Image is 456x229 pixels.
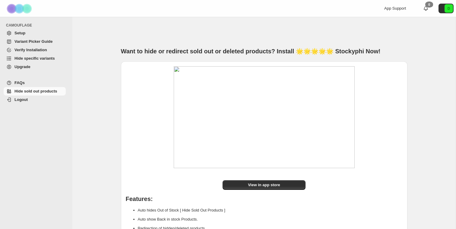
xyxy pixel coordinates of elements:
img: image [174,66,355,168]
a: View in app store [223,180,306,190]
span: Variant Picker Guide [14,39,52,44]
img: Camouflage [5,0,35,17]
span: CAMOUFLAGE [6,23,68,28]
h1: Want to hide or redirect sold out or deleted products? Install 🌟🌟🌟🌟🌟 Stockyphi Now! [121,47,407,55]
li: Auto hides Out of Stock [ Hide Sold Out Products ] [138,206,403,215]
span: FAQs [14,80,25,85]
a: Logout [4,96,66,104]
button: Avatar with initials D [439,4,454,13]
span: Logout [14,97,28,102]
a: FAQs [4,79,66,87]
span: Setup [14,31,25,35]
li: Auto show Back in stock Products. [138,215,403,224]
span: Hide sold out products [14,89,57,93]
span: Avatar with initials D [445,4,453,13]
text: D [448,7,450,10]
a: Hide specific variants [4,54,66,63]
a: Verify Installation [4,46,66,54]
h1: Features: [126,196,403,202]
a: Variant Picker Guide [4,37,66,46]
div: 0 [425,2,433,8]
a: Hide sold out products [4,87,66,96]
a: Upgrade [4,63,66,71]
span: View in app store [248,182,280,188]
span: App Support [384,6,406,11]
span: Verify Installation [14,48,47,52]
a: Setup [4,29,66,37]
span: Hide specific variants [14,56,55,61]
a: 0 [423,5,429,11]
span: Upgrade [14,64,30,69]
